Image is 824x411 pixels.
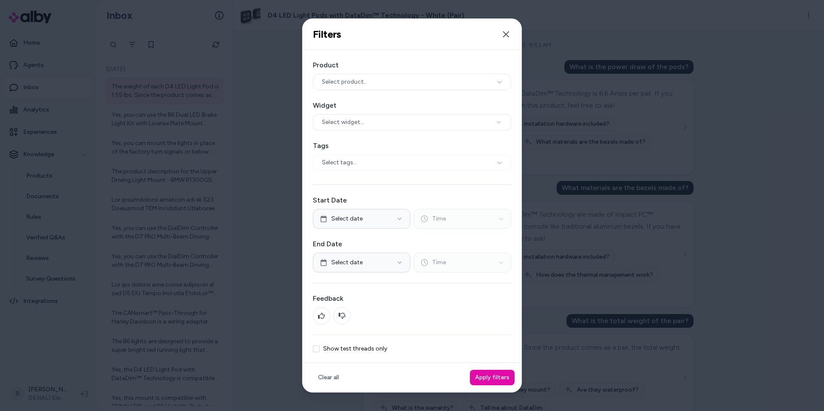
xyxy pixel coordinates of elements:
div: Select tags... [313,154,511,171]
label: Show test threads only [323,346,387,352]
span: Select date [331,258,363,267]
h2: Filters [313,28,341,41]
span: Select date [331,215,363,223]
label: Product [313,60,511,70]
span: Select product.. [322,78,367,86]
label: Widget [313,100,511,111]
label: Start Date [313,195,511,205]
button: Select date [313,209,410,229]
label: Feedback [313,293,511,304]
button: Apply filters [470,370,515,385]
label: Tags [313,141,511,151]
button: Select date [313,253,410,272]
button: Clear all [313,370,344,385]
label: End Date [313,239,511,249]
button: Select widget... [313,114,511,130]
